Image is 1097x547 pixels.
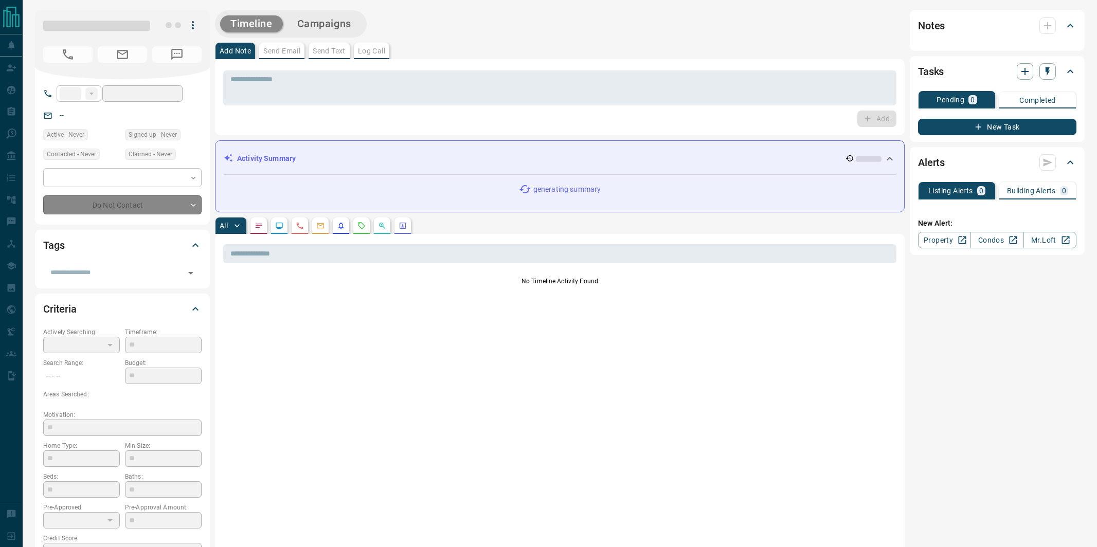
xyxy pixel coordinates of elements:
[220,47,251,54] p: Add Note
[918,59,1076,84] div: Tasks
[918,150,1076,175] div: Alerts
[184,266,198,280] button: Open
[43,46,93,63] span: No Number
[223,277,896,286] p: No Timeline Activity Found
[918,154,945,171] h2: Alerts
[60,111,64,119] a: --
[129,130,177,140] span: Signed up - Never
[1023,232,1076,248] a: Mr.Loft
[125,472,202,481] p: Baths:
[533,184,601,195] p: generating summary
[152,46,202,63] span: No Number
[47,130,84,140] span: Active - Never
[43,472,120,481] p: Beds:
[399,222,407,230] svg: Agent Actions
[125,503,202,512] p: Pre-Approval Amount:
[255,222,263,230] svg: Notes
[43,390,202,399] p: Areas Searched:
[970,232,1023,248] a: Condos
[337,222,345,230] svg: Listing Alerts
[918,119,1076,135] button: New Task
[357,222,366,230] svg: Requests
[979,187,983,194] p: 0
[220,222,228,229] p: All
[928,187,973,194] p: Listing Alerts
[970,96,975,103] p: 0
[316,222,325,230] svg: Emails
[43,534,202,543] p: Credit Score:
[43,233,202,258] div: Tags
[43,195,202,214] div: Do Not Contact
[43,327,120,337] p: Actively Searching:
[378,222,386,230] svg: Opportunities
[918,63,944,80] h2: Tasks
[275,222,283,230] svg: Lead Browsing Activity
[287,15,362,32] button: Campaigns
[918,17,945,34] h2: Notes
[918,232,971,248] a: Property
[1007,187,1056,194] p: Building Alerts
[1019,97,1056,104] p: Completed
[220,15,283,32] button: Timeline
[918,218,1076,229] p: New Alert:
[43,368,120,385] p: -- - --
[47,149,96,159] span: Contacted - Never
[237,153,296,164] p: Activity Summary
[125,441,202,450] p: Min Size:
[129,149,172,159] span: Claimed - Never
[43,237,64,253] h2: Tags
[1062,187,1066,194] p: 0
[98,46,147,63] span: No Email
[937,96,964,103] p: Pending
[224,149,896,168] div: Activity Summary
[125,358,202,368] p: Budget:
[43,410,202,420] p: Motivation:
[296,222,304,230] svg: Calls
[43,297,202,321] div: Criteria
[43,358,120,368] p: Search Range:
[918,13,1076,38] div: Notes
[43,301,77,317] h2: Criteria
[125,327,202,337] p: Timeframe:
[43,503,120,512] p: Pre-Approved:
[43,441,120,450] p: Home Type:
